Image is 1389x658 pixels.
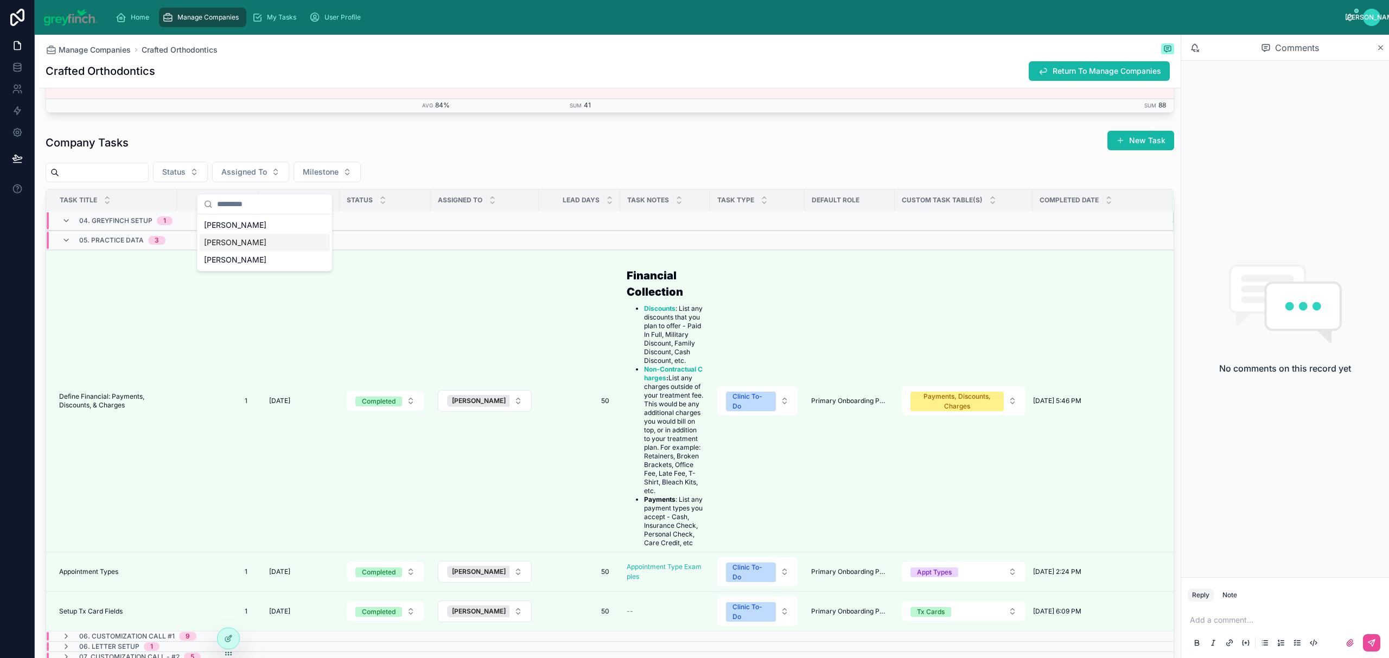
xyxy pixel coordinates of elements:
[437,560,532,583] a: Select Button
[452,607,506,616] span: [PERSON_NAME]
[447,605,521,617] button: Unselect 105
[267,13,296,22] span: My Tasks
[142,44,218,55] a: Crafted Orthodontics
[811,607,888,616] a: Primary Onboarding POC
[438,390,532,412] button: Select Button
[59,567,170,576] a: Appointment Types
[59,392,170,410] a: Define Financial: Payments, Discounts, & Charges
[644,365,703,382] a: Non-Contractual Charges
[570,103,582,108] small: Sum
[917,392,997,411] div: Payments, Discounts, Charges
[188,397,247,405] span: 1
[177,13,239,22] span: Manage Companies
[303,167,339,177] span: Milestone
[188,607,247,616] span: 1
[545,563,614,580] a: 50
[269,397,290,405] span: [DATE]
[811,567,888,576] a: Primary Onboarding POC
[1053,66,1161,76] span: Return To Manage Companies
[545,392,614,410] a: 50
[131,13,149,22] span: Home
[452,397,506,405] span: [PERSON_NAME]
[917,607,945,617] div: Tx Cards
[347,562,424,582] button: Select Button
[1033,567,1159,576] a: [DATE] 2:24 PM
[901,601,1026,622] a: Select Button
[221,167,267,177] span: Assigned To
[550,397,609,405] span: 50
[59,607,170,616] a: Setup Tx Card Fields
[717,597,798,626] button: Select Button
[717,557,798,586] button: Select Button
[438,561,532,583] button: Select Button
[346,391,424,411] a: Select Button
[910,566,958,577] button: Unselect APPT_TYPES
[46,63,155,79] h1: Crafted Orthodontics
[812,196,859,205] span: Default Role
[627,558,704,586] a: Appointment Type Examples
[347,391,424,411] button: Select Button
[79,216,152,225] span: 04. Greyfinch Setup
[717,596,798,627] a: Select Button
[644,365,703,382] strong: :
[452,567,506,576] span: [PERSON_NAME]
[644,495,704,547] li: : List any payment types you accept - Cash, Insurance Check, Personal Check, Care Credit, etc
[1040,196,1099,205] span: Completed Date
[732,602,769,622] div: Clinic To-Do
[1029,61,1170,81] button: Return To Manage Companies
[183,563,252,580] a: 1
[627,563,702,580] a: Appointment Type Examples
[107,5,1346,29] div: scrollable content
[1218,589,1241,602] button: Note
[43,9,98,26] img: App logo
[1033,397,1159,405] a: [DATE] 5:46 PM
[644,304,704,365] li: : List any discounts that you plan to offer - Paid In Full, Military Discount, Family Discount, C...
[1033,607,1159,616] a: [DATE] 6:09 PM
[901,561,1026,582] a: Select Button
[447,566,521,578] button: Unselect 105
[902,562,1025,582] button: Select Button
[1222,591,1237,599] div: Note
[438,196,482,205] span: Assigned To
[644,304,676,312] a: Discounts
[59,567,118,576] span: Appointment Types
[306,8,368,27] a: User Profile
[732,563,769,582] div: Clinic To-Do
[902,602,1025,621] button: Select Button
[183,603,252,620] a: 1
[269,567,290,576] span: [DATE]
[545,603,614,620] a: 50
[150,642,153,651] div: 1
[362,607,396,617] div: Completed
[1219,362,1351,375] h2: No comments on this record yet
[1033,607,1081,616] span: [DATE] 6:09 PM
[347,602,424,621] button: Select Button
[1188,589,1214,602] button: Reply
[627,607,633,616] span: --
[294,162,361,182] button: Select Button
[437,389,532,412] a: Select Button
[362,397,396,406] div: Completed
[1033,567,1081,576] span: [DATE] 2:24 PM
[197,214,332,271] div: Suggestions
[79,236,144,245] span: 05. Practice Data
[717,196,754,205] span: Task Type
[584,101,591,109] span: 41
[269,607,290,616] span: [DATE]
[811,397,888,405] a: Primary Onboarding POC
[1107,131,1174,150] button: New Task
[1158,101,1166,109] span: 88
[265,563,333,580] a: [DATE]
[204,254,266,265] span: [PERSON_NAME]
[447,395,521,407] button: Unselect 105
[46,44,131,55] a: Manage Companies
[438,600,532,622] button: Select Button
[563,196,600,205] span: Lead Days
[627,196,669,205] span: Task Notes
